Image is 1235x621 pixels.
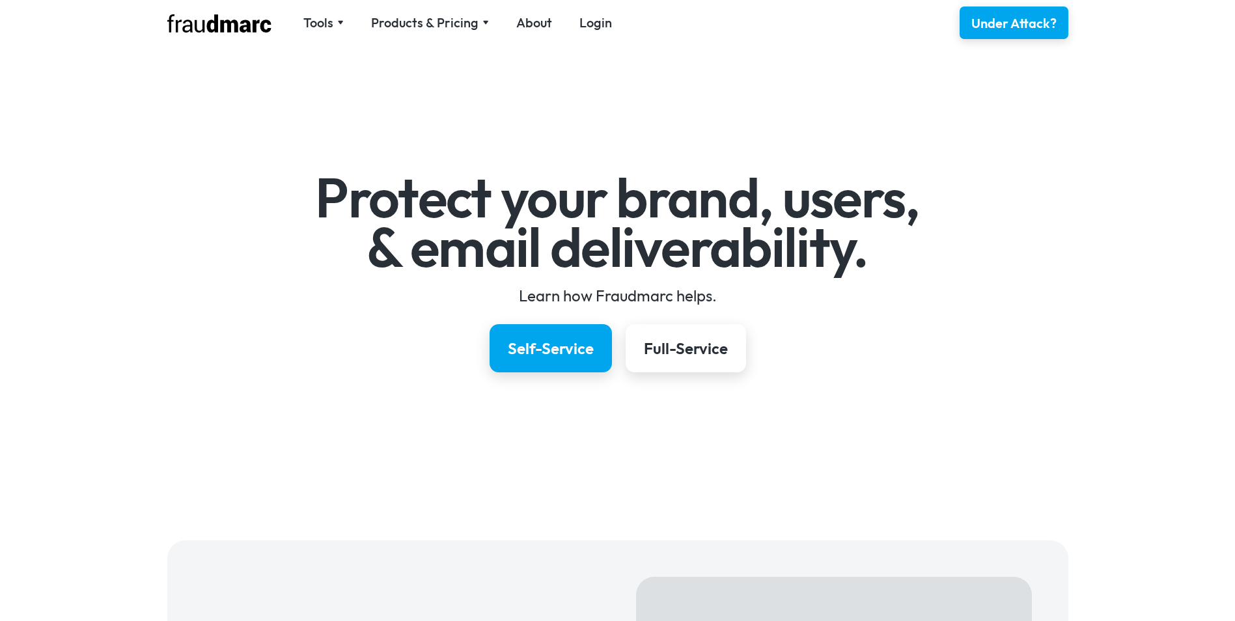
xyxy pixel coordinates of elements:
[626,324,746,372] a: Full-Service
[303,14,344,32] div: Tools
[303,14,333,32] div: Tools
[371,14,489,32] div: Products & Pricing
[508,338,594,359] div: Self-Service
[490,324,612,372] a: Self-Service
[960,7,1068,39] a: Under Attack?
[579,14,612,32] a: Login
[240,285,995,306] div: Learn how Fraudmarc helps.
[240,173,995,271] h1: Protect your brand, users, & email deliverability.
[516,14,552,32] a: About
[644,338,728,359] div: Full-Service
[971,14,1057,33] div: Under Attack?
[371,14,479,32] div: Products & Pricing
